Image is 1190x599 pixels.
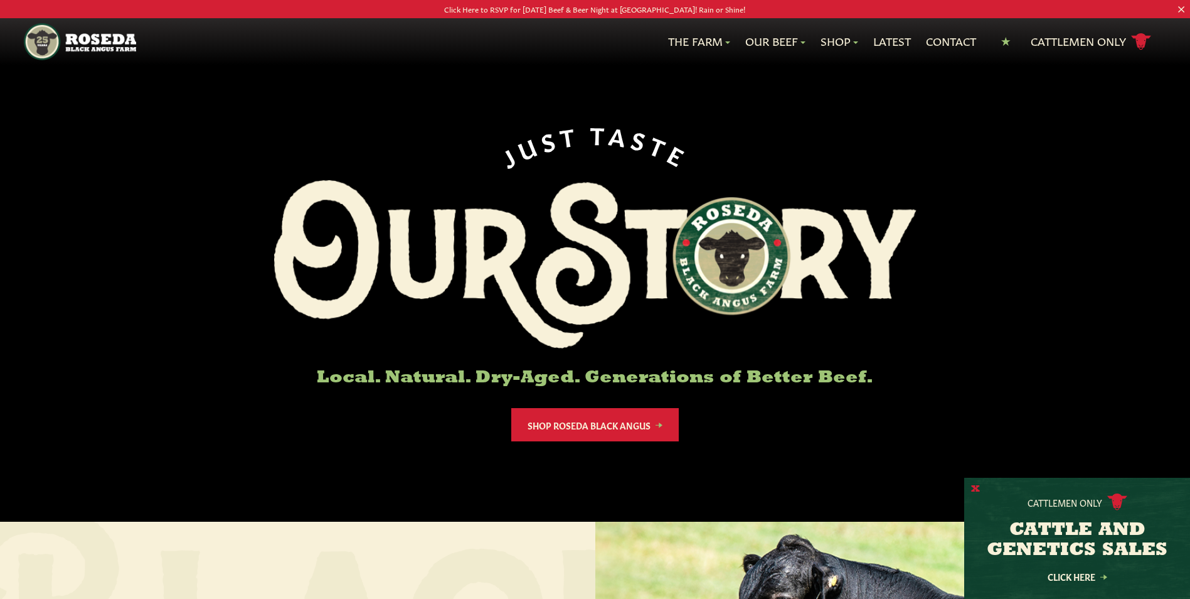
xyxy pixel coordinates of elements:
[558,121,582,149] span: T
[274,369,916,388] h6: Local. Natural. Dry-Aged. Generations of Better Beef.
[538,124,562,153] span: S
[1021,573,1134,581] a: Click Here
[496,121,695,170] div: JUST TASTE
[873,33,911,50] a: Latest
[274,180,916,348] img: Roseda Black Aangus Farm
[971,483,980,496] button: X
[668,33,730,50] a: The Farm
[511,408,679,441] a: Shop Roseda Black Angus
[647,131,674,161] span: T
[926,33,976,50] a: Contact
[821,33,858,50] a: Shop
[1107,494,1127,510] img: cattle-icon.svg
[590,121,610,146] span: T
[24,18,1166,65] nav: Main Navigation
[745,33,805,50] a: Our Beef
[665,139,694,170] span: E
[980,521,1174,561] h3: CATTLE AND GENETICS SALES
[629,125,654,154] span: S
[608,121,632,149] span: A
[1031,31,1151,53] a: Cattlemen Only
[496,140,523,170] span: J
[60,3,1130,16] p: Click Here to RSVP for [DATE] Beef & Beer Night at [GEOGRAPHIC_DATA]! Rain or Shine!
[513,130,543,162] span: U
[24,23,136,60] img: https://roseda.com/wp-content/uploads/2021/05/roseda-25-header.png
[1028,496,1102,509] p: Cattlemen Only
